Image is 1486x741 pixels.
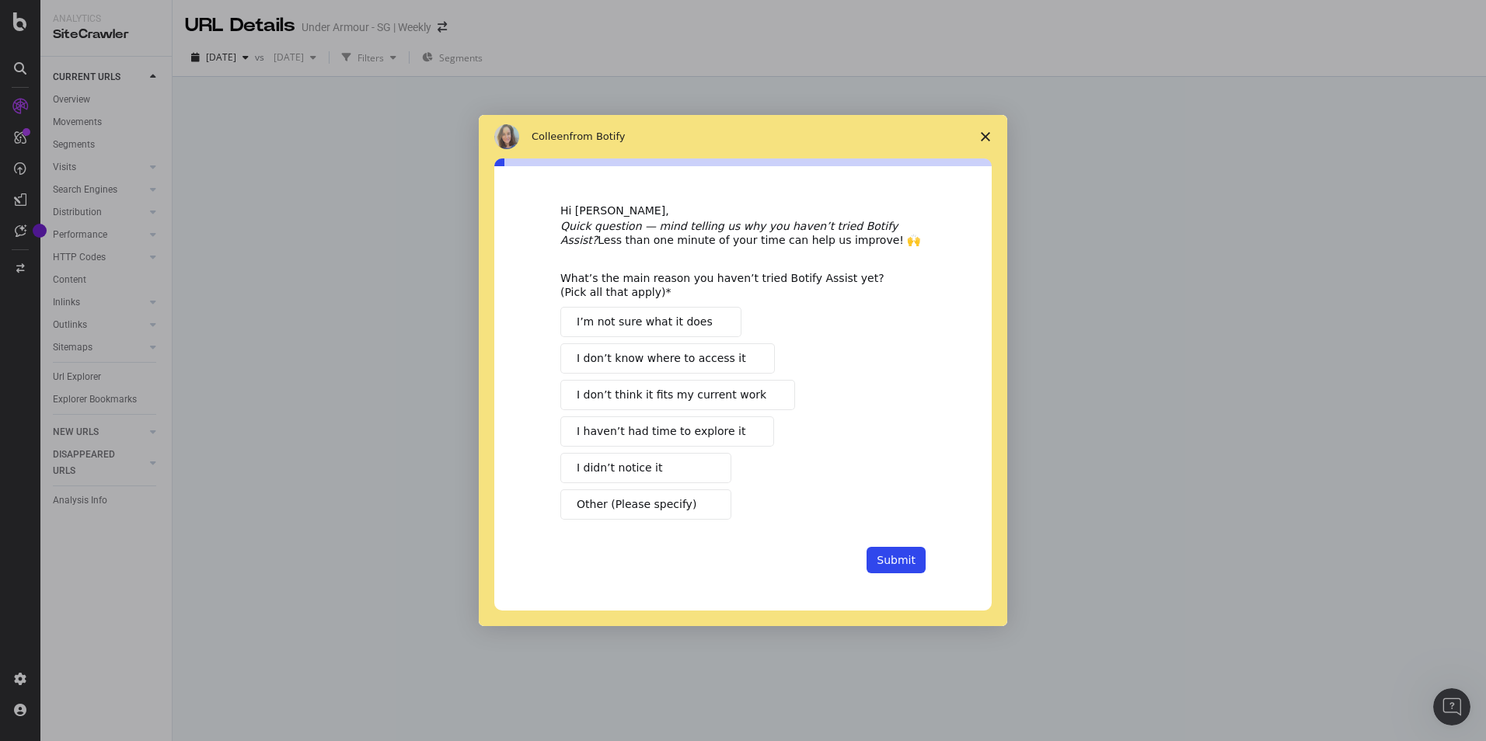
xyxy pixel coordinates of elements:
[560,307,741,337] button: I’m not sure what it does
[560,204,926,219] div: Hi [PERSON_NAME],
[560,220,898,246] i: Quick question — mind telling us why you haven’t tried Botify Assist?
[577,460,662,476] span: I didn’t notice it
[560,453,731,483] button: I didn’t notice it
[560,271,902,299] div: What’s the main reason you haven’t tried Botify Assist yet? (Pick all that apply)
[964,115,1007,158] span: Close survey
[560,343,775,374] button: I don’t know where to access it
[560,380,795,410] button: I don’t think it fits my current work
[867,547,926,573] button: Submit
[577,496,696,513] span: Other (Please specify)
[494,124,519,149] img: Profile image for Colleen
[577,423,745,440] span: I haven’t had time to explore it
[570,130,626,142] span: from Botify
[577,387,766,403] span: I don’t think it fits my current work
[560,219,926,247] div: Less than one minute of your time can help us improve! 🙌
[577,314,713,330] span: I’m not sure what it does
[532,130,570,142] span: Colleen
[560,489,731,520] button: Other (Please specify)
[560,416,774,447] button: I haven’t had time to explore it
[577,350,746,367] span: I don’t know where to access it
